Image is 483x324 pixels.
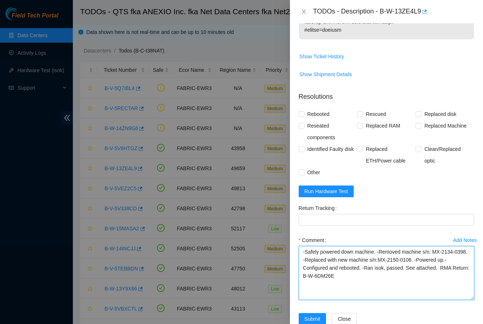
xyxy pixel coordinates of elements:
span: Replaced ETH/Power cable [363,143,416,167]
span: Close [338,315,351,323]
textarea: Comment [299,246,474,300]
label: Comment [299,234,329,246]
span: Other [305,167,323,178]
span: Rebooted [305,108,333,120]
p: Resolutions [299,86,474,102]
div: Add Notes [453,238,477,243]
span: close [301,9,307,15]
span: Run Hardware Test [305,187,348,195]
span: Replaced Machine [421,120,470,132]
button: Show Shipment Details [299,69,353,80]
label: Return Tracking [299,202,340,214]
span: Reseated components [305,120,357,143]
button: Show Ticket History [299,51,345,62]
button: Run Hardware Test [299,186,354,197]
div: TODOs - Description - B-W-13ZE4L9 [313,6,474,17]
span: Show Ticket History [299,52,344,60]
span: Rescued [363,108,389,120]
span: Identified Faulty disk [305,143,357,155]
span: Submit [305,315,321,323]
button: Add Notes [453,234,477,246]
input: Return Tracking [299,214,474,226]
span: Show Shipment Details [299,70,352,78]
span: Replaced RAM [363,120,403,132]
span: Clean/Replaced optic [421,143,474,167]
button: Close [299,8,309,15]
span: Replaced disk [421,108,459,120]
